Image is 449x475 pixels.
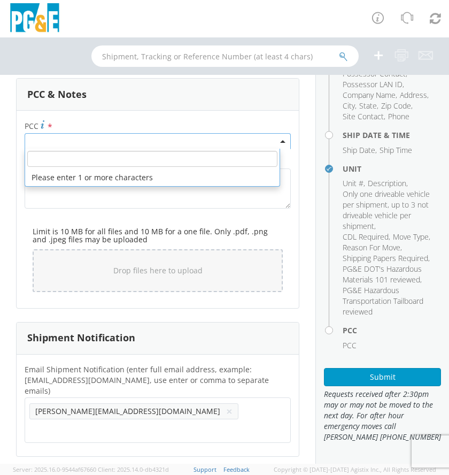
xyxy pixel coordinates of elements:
[400,90,427,100] span: Address
[324,368,441,386] button: Submit
[400,90,429,101] li: ,
[343,101,357,111] li: ,
[359,101,378,111] li: ,
[343,232,390,242] li: ,
[343,285,423,317] span: PG&E Hazardous Transportation Tailboard reviewed
[193,465,216,473] a: Support
[35,406,220,416] span: [PERSON_NAME][EMAIL_ADDRESS][DOMAIN_NAME]
[388,111,409,121] span: Phone
[343,264,438,285] li: ,
[25,364,269,396] span: Email Shipment Notification (enter full email address, example: jdoe01@agistix.com, use enter or ...
[343,189,438,232] li: ,
[343,242,400,252] span: Reason For Move
[343,253,428,263] span: Shipping Papers Required
[33,227,283,244] h5: Limit is 10 MB for all files and 10 MB for a one file. Only .pdf, .png and .jpeg files may be upl...
[343,131,441,139] h4: Ship Date & Time
[343,178,363,188] span: Unit #
[223,465,250,473] a: Feedback
[343,111,384,121] span: Site Contact
[343,232,389,242] span: CDL Required
[274,465,436,474] span: Copyright © [DATE]-[DATE] Agistix Inc., All Rights Reserved
[343,165,441,173] h4: Unit
[98,465,169,473] span: Client: 2025.14.0-db4321d
[343,242,402,253] li: ,
[343,264,422,285] span: PG&E DOT's Hazardous Materials 101 reviewed
[343,101,355,111] span: City
[393,232,430,242] li: ,
[25,121,38,131] span: PCC
[368,178,406,188] span: Description
[113,265,203,275] span: Drop files here to upload
[343,111,385,122] li: ,
[343,340,357,350] span: PCC
[91,45,359,67] input: Shipment, Tracking or Reference Number (at least 4 chars)
[27,333,135,343] h3: Shipment Notification
[343,79,404,90] li: ,
[380,145,412,155] span: Ship Time
[381,101,413,111] li: ,
[8,3,61,35] img: pge-logo-06675f144f4cfa6a6814.png
[343,178,365,189] li: ,
[381,101,411,111] span: Zip Code
[25,169,280,186] li: Please enter 1 or more characters
[13,465,96,473] span: Server: 2025.16.0-9544af67660
[27,89,87,100] h3: PCC & Notes
[343,90,396,100] span: Company Name
[226,405,233,418] button: ×
[368,178,408,189] li: ,
[343,253,430,264] li: ,
[343,145,375,155] span: Ship Date
[343,90,397,101] li: ,
[343,326,441,334] h4: PCC
[359,101,377,111] span: State
[343,79,402,89] span: Possessor LAN ID
[343,189,430,231] span: Only one driveable vehicle per shipment, up to 3 not driveable vehicle per shipment
[393,232,429,242] span: Move Type
[324,389,441,442] span: Requests received after 2:30pm may or may not be moved to the next day. For after hour emergency ...
[343,145,377,156] li: ,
